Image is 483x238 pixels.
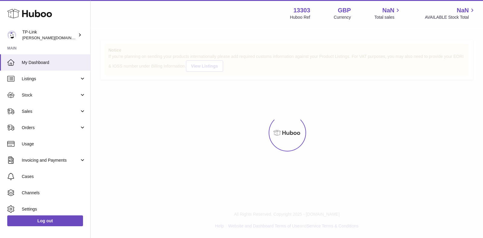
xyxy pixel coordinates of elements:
[22,174,86,179] span: Cases
[22,29,77,41] div: TP-Link
[374,6,401,20] a: NaN Total sales
[22,125,79,131] span: Orders
[334,14,351,20] div: Currency
[425,6,476,20] a: NaN AVAILABLE Stock Total
[425,14,476,20] span: AVAILABLE Stock Total
[22,141,86,147] span: Usage
[382,6,394,14] span: NaN
[22,35,152,40] span: [PERSON_NAME][DOMAIN_NAME][EMAIL_ADDRESS][DOMAIN_NAME]
[338,6,351,14] strong: GBP
[22,92,79,98] span: Stock
[22,157,79,163] span: Invoicing and Payments
[7,215,83,226] a: Log out
[22,190,86,196] span: Channels
[374,14,401,20] span: Total sales
[293,6,310,14] strong: 13303
[22,76,79,82] span: Listings
[22,206,86,212] span: Settings
[290,14,310,20] div: Huboo Ref
[22,60,86,65] span: My Dashboard
[457,6,469,14] span: NaN
[22,109,79,114] span: Sales
[7,30,16,40] img: susie.li@tp-link.com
